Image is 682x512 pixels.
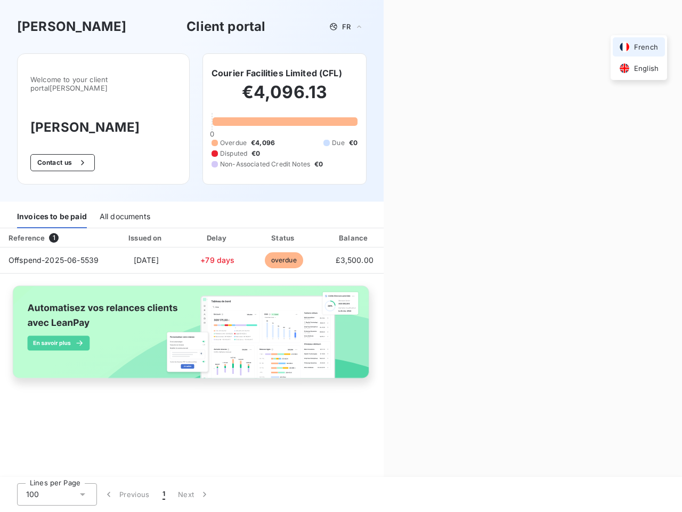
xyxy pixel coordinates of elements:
[265,252,303,268] span: overdue
[220,149,247,158] span: Disputed
[251,149,260,158] span: €0
[252,233,315,243] div: Status
[200,255,234,265] span: +79 days
[156,483,172,506] button: 1
[163,489,165,500] span: 1
[314,159,323,169] span: €0
[320,233,389,243] div: Balance
[30,154,95,171] button: Contact us
[4,280,379,394] img: banner
[49,233,59,243] span: 1
[220,159,310,169] span: Non-Associated Credit Notes
[342,22,351,31] span: FR
[26,489,39,500] span: 100
[336,255,374,265] span: £3,500.00
[134,255,159,265] span: [DATE]
[332,138,344,148] span: Due
[188,233,248,243] div: Delay
[212,67,342,79] h6: Courier Facilities Limited (CFL)
[172,483,216,506] button: Next
[220,138,247,148] span: Overdue
[30,118,176,137] h3: [PERSON_NAME]
[9,234,45,242] div: Reference
[9,255,99,265] span: Offspend-2025-06-5539
[349,138,358,148] span: €0
[30,75,176,92] span: Welcome to your client portal [PERSON_NAME]
[100,206,150,228] div: All documents
[109,233,183,243] div: Issued on
[17,206,87,228] div: Invoices to be paid
[210,130,214,138] span: 0
[251,138,275,148] span: €4,096
[212,82,358,114] h2: €4,096.13
[186,17,265,36] h3: Client portal
[17,17,126,36] h3: [PERSON_NAME]
[97,483,156,506] button: Previous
